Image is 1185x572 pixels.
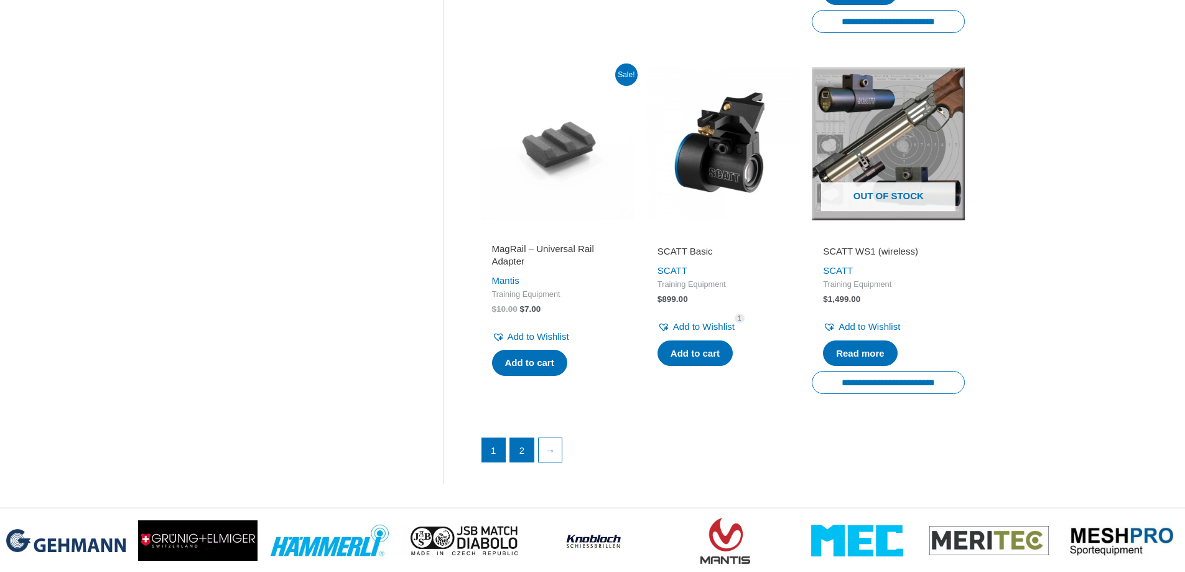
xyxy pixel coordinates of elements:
nav: Product Pagination [481,438,965,469]
h2: MagRail – Universal Rail Adapter [492,243,623,267]
span: Training Equipment [823,279,954,290]
span: Out of stock [821,182,955,211]
a: SCATT Basic [658,245,788,262]
span: Training Equipment [492,289,623,300]
a: Add to cart: “SCATT Basic” [658,340,733,367]
a: Read more about “SCATT WS1 (wireless)” [823,340,898,367]
span: Add to Wishlist [839,321,900,332]
a: Add to Wishlist [658,318,735,335]
a: Add to Wishlist [492,328,569,345]
span: 1 [735,314,745,323]
a: SCATT [658,265,687,276]
span: $ [823,294,828,304]
a: SCATT [823,265,853,276]
bdi: 1,499.00 [823,294,860,304]
span: $ [492,304,497,314]
iframe: Customer reviews powered by Trustpilot [492,228,623,243]
span: Training Equipment [658,279,788,290]
span: $ [520,304,525,314]
a: Mantis [492,275,519,286]
a: → [539,438,562,462]
bdi: 10.00 [492,304,518,314]
iframe: Customer reviews powered by Trustpilot [658,228,788,243]
a: Add to cart: “MagRail - Universal Rail Adapter” [492,350,567,376]
img: SCATT Basic [646,67,799,220]
span: $ [658,294,662,304]
span: Add to Wishlist [508,331,569,342]
a: Page 2 [510,438,534,462]
h2: SCATT Basic [658,245,788,258]
span: Add to Wishlist [673,321,735,332]
span: Page 1 [482,438,506,462]
h2: SCATT WS1 (wireless) [823,245,954,258]
a: MagRail – Universal Rail Adapter [492,243,623,272]
bdi: 7.00 [520,304,541,314]
bdi: 899.00 [658,294,688,304]
iframe: Customer reviews powered by Trustpilot [823,228,954,243]
a: Add to Wishlist [823,318,900,335]
img: MagRail - Universal Rail Adapter [481,67,634,220]
span: Sale! [615,63,638,86]
a: Out of stock [812,67,965,220]
a: SCATT WS1 (wireless) [823,245,954,262]
img: SCATT WS1 [812,67,965,220]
